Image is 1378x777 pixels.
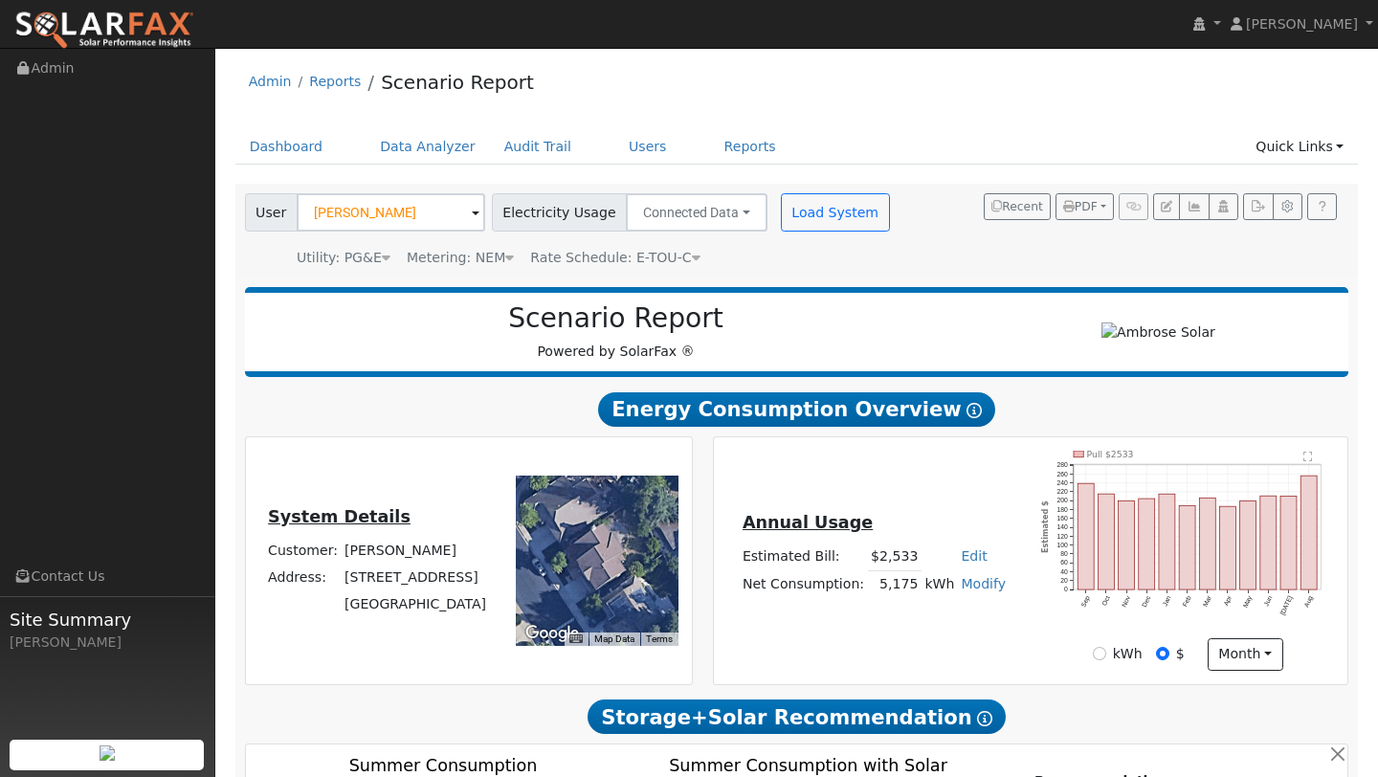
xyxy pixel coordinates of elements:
td: Net Consumption: [739,570,867,598]
a: Edit [961,548,987,564]
span: Electricity Usage [492,193,627,232]
text: Aug [1303,595,1315,610]
button: Export Interval Data [1243,193,1273,220]
text: Summer Consumption [348,757,537,776]
text: Dec [1141,594,1152,608]
button: Recent [984,193,1051,220]
td: Address: [265,564,342,590]
td: [PERSON_NAME] [342,537,490,564]
i: Show Help [977,711,992,726]
text: Pull $2533 [1087,449,1134,459]
button: month [1208,638,1283,671]
text: 180 [1056,506,1068,513]
a: Modify [961,576,1006,591]
rect: onclick="" [1098,494,1114,589]
td: kWh [922,570,958,598]
text: Sep [1079,595,1091,610]
a: Dashboard [235,129,338,165]
a: Terms (opens in new tab) [646,633,673,644]
a: Reports [710,129,790,165]
td: [STREET_ADDRESS] [342,564,490,590]
td: Customer: [265,537,342,564]
button: Login As [1209,193,1238,220]
rect: onclick="" [1139,499,1155,589]
button: Edit User [1153,193,1180,220]
button: Load System [781,193,890,232]
rect: onclick="" [1300,476,1317,589]
img: Ambrose Solar [1101,322,1215,343]
text: 0 [1064,586,1068,592]
input: $ [1156,647,1169,660]
u: System Details [268,507,411,526]
span: User [245,193,298,232]
text: Summer Consumption with Solar [669,757,947,776]
text: Oct [1100,595,1111,608]
text: Estimated $ [1040,500,1050,553]
text: 240 [1056,479,1068,486]
input: Select a User [297,193,485,232]
span: PDF [1063,200,1098,213]
text: 260 [1056,471,1068,477]
i: Show Help [967,403,982,418]
a: Data Analyzer [366,129,490,165]
label: kWh [1113,644,1143,664]
text: 80 [1060,550,1068,557]
img: SolarFax [14,11,194,51]
div: Powered by SolarFax ® [255,302,978,362]
a: Quick Links [1241,129,1358,165]
text: 280 [1056,461,1068,468]
a: Open this area in Google Maps (opens a new window) [521,621,584,646]
span: Storage+Solar Recommendation [588,699,1005,734]
rect: onclick="" [1159,494,1175,589]
img: retrieve [100,745,115,761]
rect: onclick="" [1220,506,1236,589]
text: Mar [1202,594,1213,608]
td: [GEOGRAPHIC_DATA] [342,591,490,618]
text: Jan [1162,595,1172,608]
button: Multi-Series Graph [1179,193,1209,220]
u: Annual Usage [743,513,873,532]
button: Map Data [594,633,634,646]
rect: onclick="" [1119,501,1135,590]
a: Scenario Report [381,71,534,94]
td: Estimated Bill: [739,544,867,571]
button: Settings [1273,193,1302,220]
text: Jun [1263,595,1274,608]
td: $2,533 [868,544,922,571]
span: Alias: HEV2A [530,250,700,265]
button: Connected Data [626,193,767,232]
text: 40 [1060,568,1068,575]
rect: onclick="" [1260,496,1277,589]
text: 60 [1060,560,1068,566]
a: Users [614,129,681,165]
rect: onclick="" [1078,483,1094,589]
text: 120 [1056,533,1068,540]
text: Nov [1121,594,1132,608]
h2: Scenario Report [264,302,967,335]
span: Energy Consumption Overview [598,392,994,427]
div: Metering: NEM [407,248,514,268]
a: Admin [249,74,292,89]
text: [DATE] [1278,595,1294,617]
input: kWh [1093,647,1106,660]
a: Audit Trail [490,129,586,165]
div: Utility: PG&E [297,248,390,268]
text: May [1242,594,1255,610]
span: [PERSON_NAME] [1246,16,1358,32]
label: $ [1176,644,1185,664]
text: 220 [1056,488,1068,495]
text: Apr [1222,594,1234,608]
span: Site Summary [10,607,205,633]
text: 160 [1056,515,1068,522]
text: 200 [1056,498,1068,504]
button: PDF [1056,193,1114,220]
text: 140 [1056,523,1068,530]
a: Help Link [1307,193,1337,220]
rect: onclick="" [1240,500,1256,589]
rect: onclick="" [1199,498,1215,589]
text: 100 [1056,542,1068,548]
rect: onclick="" [1280,496,1297,589]
td: 5,175 [868,570,922,598]
text:  [1303,451,1313,462]
a: Reports [309,74,361,89]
